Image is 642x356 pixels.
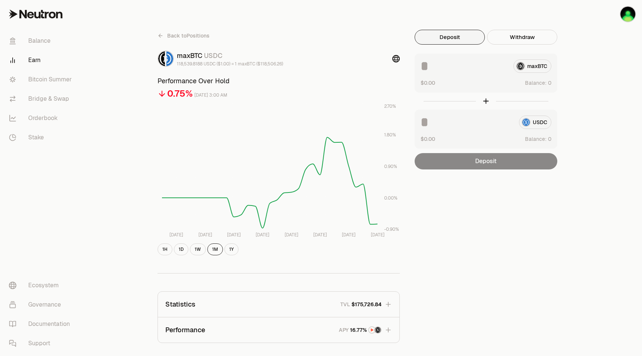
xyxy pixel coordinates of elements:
a: Back toPositions [158,30,210,42]
p: TVL [340,301,350,308]
button: 1Y [224,243,239,255]
div: maxBTC [177,51,283,61]
button: StatisticsTVL$175,726.84 [158,292,399,317]
a: Stake [3,128,80,147]
span: $175,726.84 [351,301,382,308]
tspan: [DATE] [256,232,269,238]
tspan: [DATE] [371,232,385,238]
tspan: [DATE] [285,232,298,238]
div: 118,539.8188 USDC ($1.00) = 1 maxBTC ($118,506.26) [177,61,283,67]
a: Earn [3,51,80,70]
tspan: 0.90% [384,164,397,169]
span: Balance: [525,79,547,87]
tspan: 1.80% [384,132,396,138]
img: Neutron Validator [620,7,635,22]
p: Performance [165,325,205,335]
p: Statistics [165,299,195,310]
tspan: [DATE] [198,232,212,238]
button: 1H [158,243,172,255]
tspan: [DATE] [227,232,241,238]
a: Ecosystem [3,276,80,295]
a: Documentation [3,314,80,334]
button: $0.00 [421,79,435,87]
div: [DATE] 3:00 AM [194,91,227,100]
a: Balance [3,31,80,51]
span: USDC [204,51,223,60]
h3: Performance Over Hold [158,76,400,86]
button: 1W [190,243,206,255]
button: Deposit [415,30,485,45]
button: Withdraw [487,30,557,45]
span: Balance: [525,135,547,143]
button: NTRNStructured Points [350,326,382,334]
a: Bridge & Swap [3,89,80,109]
span: Back to Positions [167,32,210,39]
p: APY [339,326,348,334]
tspan: -0.90% [384,226,399,232]
tspan: [DATE] [313,232,327,238]
img: Structured Points [375,327,381,333]
img: USDC Logo [166,51,173,66]
a: Bitcoin Summer [3,70,80,89]
div: 0.75% [167,88,193,100]
button: 1M [207,243,223,255]
a: Orderbook [3,109,80,128]
tspan: 2.70% [384,103,396,109]
tspan: [DATE] [169,232,183,238]
img: NTRN [369,327,375,333]
a: Governance [3,295,80,314]
tspan: 0.00% [384,195,398,201]
tspan: [DATE] [342,232,356,238]
button: PerformanceAPYNTRNStructured Points [158,317,399,343]
img: maxBTC Logo [158,51,165,66]
button: $0.00 [421,135,435,143]
a: Support [3,334,80,353]
button: 1D [174,243,188,255]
